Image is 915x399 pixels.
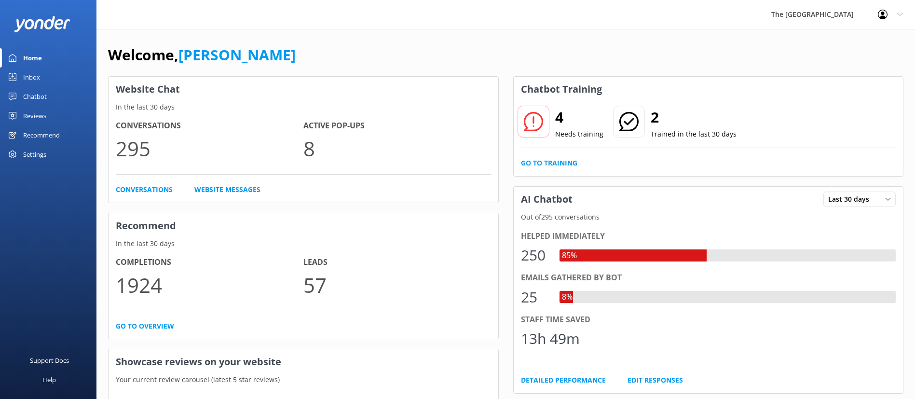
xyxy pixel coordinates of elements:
h4: Completions [116,256,303,269]
h2: 2 [651,106,737,129]
img: yonder-white-logo.png [14,16,70,32]
h3: Showcase reviews on your website [109,349,498,374]
h3: Recommend [109,213,498,238]
div: Help [42,370,56,389]
div: Emails gathered by bot [521,272,896,284]
div: Home [23,48,42,68]
div: Support Docs [30,351,69,370]
p: 57 [303,269,491,301]
h4: Active Pop-ups [303,120,491,132]
p: In the last 30 days [109,238,498,249]
div: Settings [23,145,46,164]
p: Your current review carousel (latest 5 star reviews) [109,374,498,385]
a: Go to Training [521,158,577,168]
p: Needs training [555,129,603,139]
div: 25 [521,286,550,309]
p: In the last 30 days [109,102,498,112]
a: [PERSON_NAME] [178,45,296,65]
h1: Welcome, [108,43,296,67]
div: 13h 49m [521,327,580,350]
a: Edit Responses [628,375,683,385]
h4: Leads [303,256,491,269]
a: Detailed Performance [521,375,606,385]
div: Chatbot [23,87,47,106]
a: Go to overview [116,321,174,331]
div: Staff time saved [521,314,896,326]
div: 250 [521,244,550,267]
a: Website Messages [194,184,260,195]
p: Out of 295 conversations [514,212,903,222]
div: Recommend [23,125,60,145]
p: 1924 [116,269,303,301]
h3: Chatbot Training [514,77,609,102]
p: 295 [116,132,303,165]
h3: AI Chatbot [514,187,580,212]
div: 8% [560,291,575,303]
h3: Website Chat [109,77,498,102]
h4: Conversations [116,120,303,132]
a: Conversations [116,184,173,195]
div: 85% [560,249,579,262]
h2: 4 [555,106,603,129]
div: Helped immediately [521,230,896,243]
div: Inbox [23,68,40,87]
p: Trained in the last 30 days [651,129,737,139]
p: 8 [303,132,491,165]
div: Reviews [23,106,46,125]
span: Last 30 days [828,194,875,205]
